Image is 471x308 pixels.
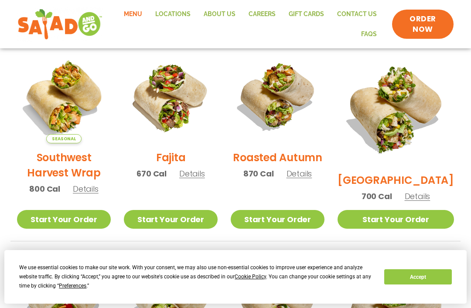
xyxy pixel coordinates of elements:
[282,4,331,24] a: GIFT CARDS
[111,4,384,44] nav: Menu
[73,183,99,194] span: Details
[231,50,324,143] img: Product photo for Roasted Autumn Wrap
[338,210,454,229] a: Start Your Order
[59,283,86,289] span: Preferences
[124,210,218,229] a: Start Your Order
[287,168,312,179] span: Details
[17,150,111,180] h2: Southwest Harvest Wrap
[242,4,282,24] a: Careers
[384,269,451,284] button: Accept
[401,14,445,35] span: ORDER NOW
[392,10,454,39] a: ORDER NOW
[117,4,149,24] a: Menu
[19,263,374,291] div: We use essential cookies to make our site work. With your consent, we may also use non-essential ...
[197,4,242,24] a: About Us
[405,191,430,202] span: Details
[179,168,205,179] span: Details
[243,168,274,179] span: 870 Cal
[17,210,111,229] a: Start Your Order
[17,50,111,143] img: Product photo for Southwest Harvest Wrap
[355,24,383,44] a: FAQs
[46,134,82,143] span: Seasonal
[338,173,454,188] h2: [GEOGRAPHIC_DATA]
[233,150,322,165] h2: Roasted Autumn
[29,183,60,195] span: 800 Cal
[156,150,186,165] h2: Fajita
[362,190,392,202] span: 700 Cal
[338,50,454,166] img: Product photo for BBQ Ranch Wrap
[149,4,197,24] a: Locations
[231,210,324,229] a: Start Your Order
[137,168,167,179] span: 670 Cal
[4,250,467,304] div: Cookie Consent Prompt
[331,4,383,24] a: Contact Us
[235,274,266,280] span: Cookie Policy
[17,7,102,42] img: new-SAG-logo-768×292
[124,50,218,143] img: Product photo for Fajita Wrap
